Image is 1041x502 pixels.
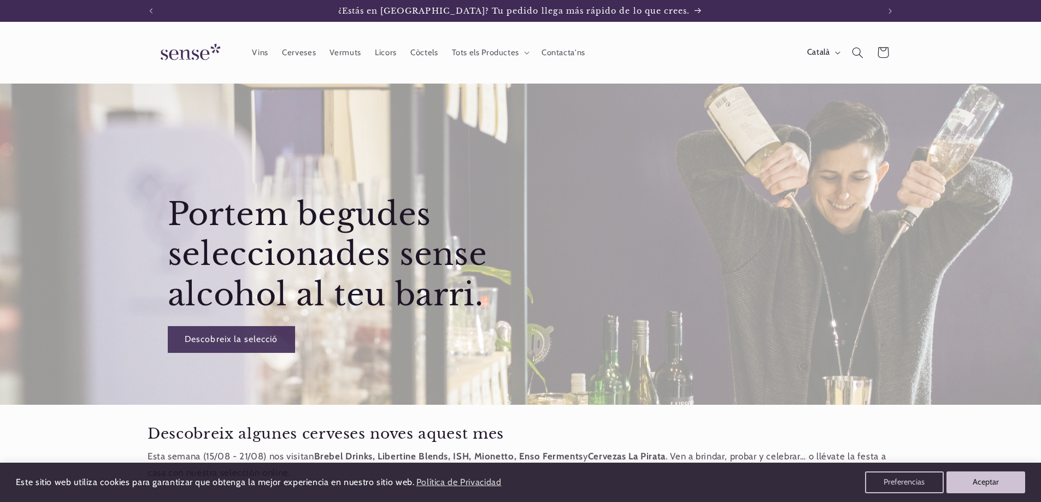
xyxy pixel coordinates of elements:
[368,40,403,64] a: Licors
[16,477,415,487] span: Este sitio web utiliza cookies para garantizar que obtenga la mejor experiencia en nuestro sitio ...
[275,40,323,64] a: Cerveses
[143,33,234,73] a: Sense
[534,40,592,64] a: Contacta'ns
[588,451,666,462] strong: Cervezas La Pirata
[865,471,944,493] button: Preferencias
[800,42,845,63] button: Català
[168,194,518,315] h2: Portem begudes seleccionades sense alcohol al teu barri.
[410,48,438,58] span: Còctels
[845,40,871,65] summary: Cerca
[148,448,893,481] p: Esta semana (15/08 - 21/08) nos visitan y . Ven a brindar, probar y celebrar… o llévate la festa ...
[338,6,690,16] span: ¿Estás en [GEOGRAPHIC_DATA]? Tu pedido llega más rápido de lo que crees.
[542,48,585,58] span: Contacta'ns
[148,424,893,443] h2: Descobreix algunes cerveses noves aquest mes
[148,37,230,68] img: Sense
[252,48,268,58] span: Vins
[375,48,397,58] span: Licors
[445,40,534,64] summary: Tots els Productes
[807,46,830,58] span: Català
[403,40,445,64] a: Còctels
[282,48,316,58] span: Cerveses
[245,40,275,64] a: Vins
[946,471,1025,493] button: Aceptar
[323,40,368,64] a: Vermuts
[330,48,361,58] span: Vermuts
[314,451,583,462] strong: Brebel Drinks, Libertine Blends, ISH, Mionetto, Enso Ferments
[414,473,503,492] a: Política de Privacidad (opens in a new tab)
[452,48,519,58] span: Tots els Productes
[168,326,295,353] a: Descobreix la selecció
